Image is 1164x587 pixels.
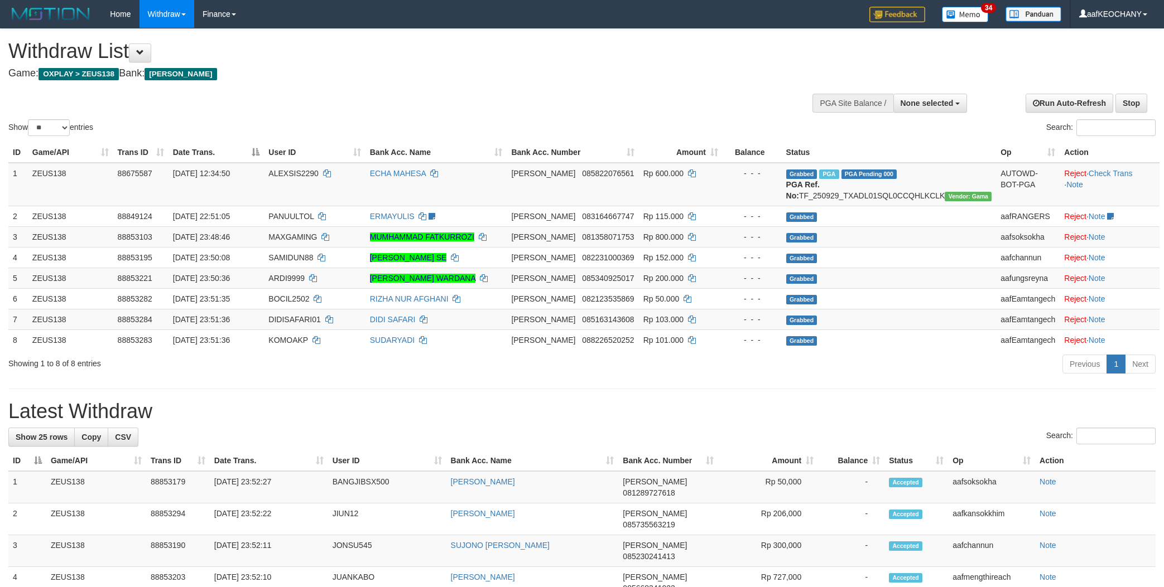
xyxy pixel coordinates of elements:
[1089,212,1105,221] a: Note
[328,450,446,471] th: User ID: activate to sort column ascending
[889,510,922,519] span: Accepted
[173,274,230,283] span: [DATE] 23:50:36
[1062,355,1107,373] a: Previous
[370,294,449,303] a: RIZHA NUR AFGHANI
[8,6,93,22] img: MOTION_logo.png
[370,315,416,324] a: DIDI SAFARI
[727,252,777,263] div: - - -
[264,142,365,163] th: User ID: activate to sort column ascending
[370,253,447,262] a: [PERSON_NAME] SE
[108,428,138,447] a: CSV
[1060,247,1160,268] td: ·
[1064,315,1086,324] a: Reject
[446,450,619,471] th: Bank Acc. Name: activate to sort column ascending
[618,450,718,471] th: Bank Acc. Number: activate to sort column ascending
[145,68,217,80] span: [PERSON_NAME]
[786,212,817,222] span: Grabbed
[81,433,101,442] span: Copy
[818,535,884,567] td: -
[884,450,948,471] th: Status: activate to sort column ascending
[1066,180,1083,189] a: Note
[28,206,113,226] td: ZEUS138
[210,503,328,535] td: [DATE] 23:52:22
[582,212,634,221] span: Copy 083164667747 to clipboard
[786,274,817,284] span: Grabbed
[115,433,131,442] span: CSV
[942,7,989,22] img: Button%20Memo.svg
[643,315,684,324] span: Rp 103.000
[173,212,230,221] span: [DATE] 22:51:05
[786,336,817,346] span: Grabbed
[1060,288,1160,309] td: ·
[623,488,675,497] span: Copy 081289727618 to clipboard
[1040,477,1056,486] a: Note
[173,294,230,303] span: [DATE] 23:51:35
[818,471,884,503] td: -
[1060,226,1160,247] td: ·
[511,294,575,303] span: [PERSON_NAME]
[46,503,146,535] td: ZEUS138
[16,433,68,442] span: Show 25 rows
[948,503,1035,535] td: aafkansokkhim
[507,142,638,163] th: Bank Acc. Number: activate to sort column ascending
[727,231,777,242] div: - - -
[718,503,818,535] td: Rp 206,000
[118,232,152,241] span: 88853103
[8,226,28,247] td: 3
[8,309,28,329] td: 7
[623,552,675,561] span: Copy 085230241413 to clipboard
[889,541,922,551] span: Accepted
[727,273,777,284] div: - - -
[511,274,575,283] span: [PERSON_NAME]
[451,573,515,581] a: [PERSON_NAME]
[511,253,575,262] span: [PERSON_NAME]
[1089,232,1105,241] a: Note
[1006,7,1061,22] img: panduan.png
[782,142,997,163] th: Status
[511,315,575,324] span: [PERSON_NAME]
[8,40,765,62] h1: Withdraw List
[451,477,515,486] a: [PERSON_NAME]
[1064,212,1086,221] a: Reject
[1089,315,1105,324] a: Note
[28,119,70,136] select: Showentries
[28,247,113,268] td: ZEUS138
[819,169,839,179] span: Marked by aafpengsreynich
[146,450,210,471] th: Trans ID: activate to sort column ascending
[996,163,1060,206] td: AUTOWD-BOT-PGA
[173,169,230,178] span: [DATE] 12:34:50
[1125,355,1156,373] a: Next
[328,471,446,503] td: BANGJIBSX500
[1060,329,1160,350] td: ·
[893,94,968,113] button: None selected
[46,450,146,471] th: Game/API: activate to sort column ascending
[8,206,28,226] td: 2
[268,169,319,178] span: ALEXSIS2290
[1089,253,1105,262] a: Note
[643,212,684,221] span: Rp 115.000
[643,294,680,303] span: Rp 50.000
[28,142,113,163] th: Game/API: activate to sort column ascending
[786,254,817,263] span: Grabbed
[118,294,152,303] span: 88853282
[28,288,113,309] td: ZEUS138
[146,535,210,567] td: 88853190
[1026,94,1113,113] a: Run Auto-Refresh
[370,232,474,241] a: MUMHAMMAD FATKURROZI
[643,336,684,345] span: Rp 101.000
[328,503,446,535] td: JIUN12
[328,535,446,567] td: JONSU545
[582,274,634,283] span: Copy 085340925017 to clipboard
[948,535,1035,567] td: aafchannun
[643,169,684,178] span: Rp 600.000
[727,168,777,179] div: - - -
[451,509,515,518] a: [PERSON_NAME]
[1089,336,1105,345] a: Note
[8,142,28,163] th: ID
[1089,294,1105,303] a: Note
[623,541,687,550] span: [PERSON_NAME]
[118,212,152,221] span: 88849124
[945,192,992,201] span: Vendor URL: https://trx31.1velocity.biz
[8,503,46,535] td: 2
[210,450,328,471] th: Date Trans.: activate to sort column ascending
